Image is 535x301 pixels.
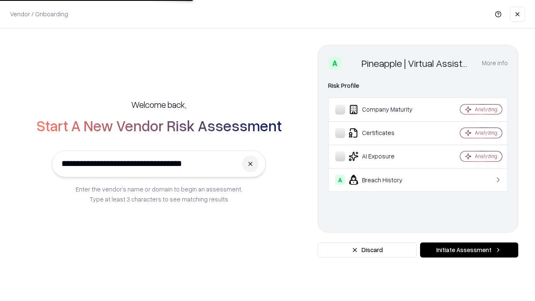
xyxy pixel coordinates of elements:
[475,129,497,136] div: Analyzing
[328,81,508,91] div: Risk Profile
[475,153,497,160] div: Analyzing
[76,184,242,204] p: Enter the vendor’s name or domain to begin an assessment. Type at least 3 characters to see match...
[482,56,508,71] button: More info
[36,117,282,134] h2: Start A New Vendor Risk Assessment
[10,10,68,18] p: Vendor / Onboarding
[345,56,358,70] img: Pineapple | Virtual Assistant Agency
[335,105,435,115] div: Company Maturity
[335,175,345,185] div: A
[420,242,518,258] button: Initiate Assessment
[131,99,186,110] h5: Welcome back,
[335,151,435,161] div: AI Exposure
[328,56,341,70] div: A
[335,175,435,185] div: Breach History
[475,106,497,113] div: Analyzing
[335,128,435,138] div: Certificates
[362,56,472,70] div: Pineapple | Virtual Assistant Agency
[318,242,417,258] button: Discard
